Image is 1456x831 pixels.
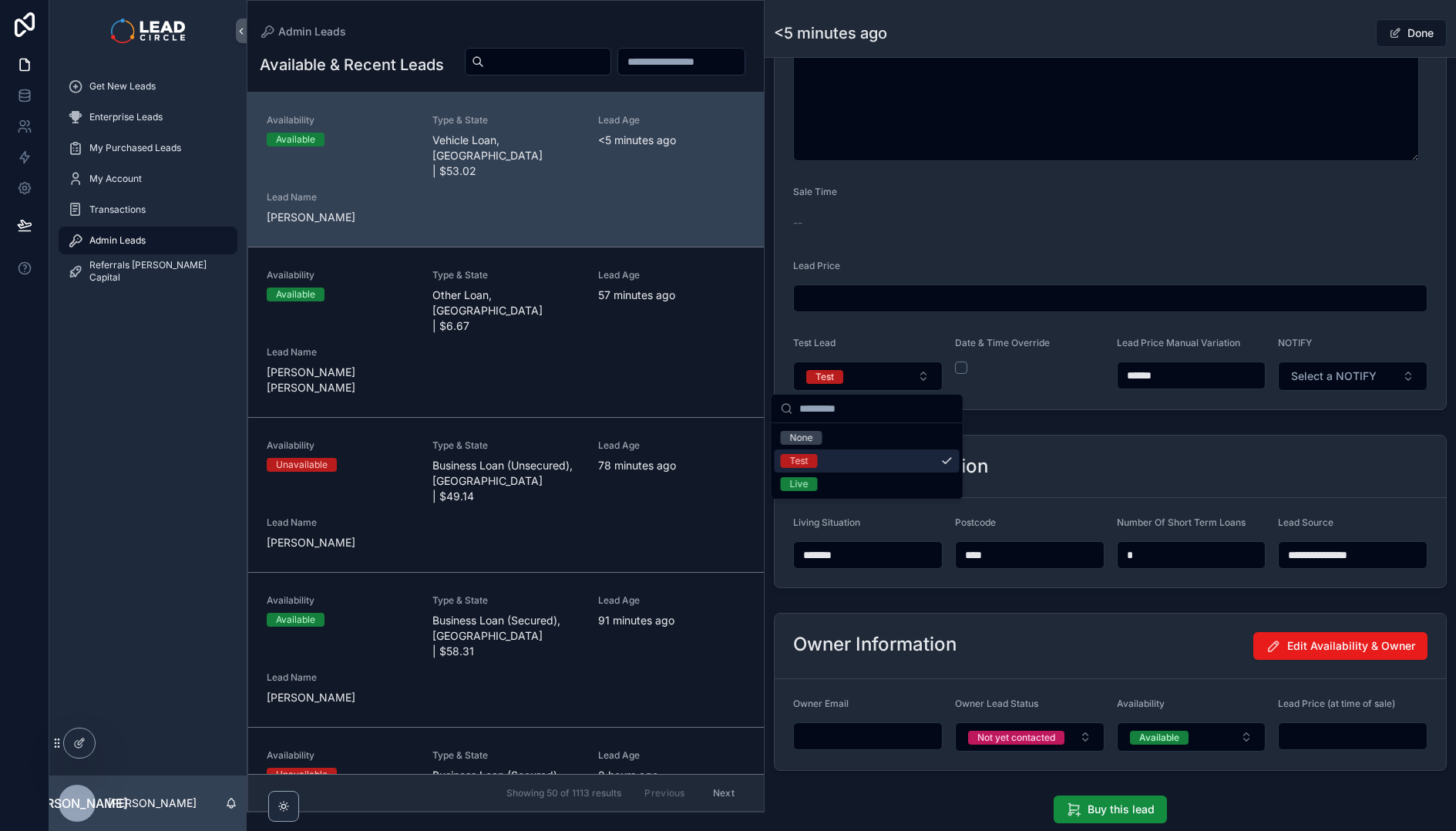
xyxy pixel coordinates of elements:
span: Postcode [955,516,996,528]
div: Suggestions [772,423,963,499]
span: Type & State [432,749,580,762]
span: Buy this lead [1088,802,1155,817]
span: Availability [267,749,414,762]
a: My Purchased Leads [59,134,237,162]
span: Type & State [432,594,580,607]
a: Get New Leads [59,72,237,100]
span: Availability [267,439,414,452]
span: My Purchased Leads [89,142,181,154]
span: Availability [267,594,414,607]
a: AvailabilityAvailableType & StateVehicle Loan, [GEOGRAPHIC_DATA] | $53.02Lead Age<5 minutes agoLe... [248,93,764,247]
span: Lead Source [1278,516,1333,528]
div: Available [276,133,315,146]
span: NOTIFY [1278,337,1312,348]
span: Lead Age [598,749,745,762]
span: Business Loan (Unsecured), [GEOGRAPHIC_DATA] | $49.14 [432,458,580,504]
span: Living Situation [793,516,860,528]
span: Availability [267,114,414,126]
button: Edit Availability & Owner [1253,632,1427,660]
span: [PERSON_NAME] [PERSON_NAME] [267,365,414,395]
span: Lead Name [267,191,414,204]
a: Referrals [PERSON_NAME] Capital [59,257,237,285]
span: Number Of Short Term Loans [1117,516,1246,528]
span: Owner Email [793,698,849,709]
span: [PERSON_NAME] [267,690,414,705]
span: Type & State [432,439,580,452]
button: Buy this lead [1054,796,1167,823]
span: 78 minutes ago [598,458,745,473]
div: Live [790,477,809,491]
span: Showing 50 of 1113 results [506,787,621,799]
h1: <5 minutes ago [774,22,887,44]
span: Lead Age [598,594,745,607]
span: Lead Price [793,260,840,271]
button: Select Button [955,722,1105,752]
span: Lead Price (at time of sale) [1278,698,1395,709]
span: Other Loan, [GEOGRAPHIC_DATA] | $6.67 [432,288,580,334]
span: Get New Leads [89,80,156,93]
button: Next [702,781,745,805]
span: Vehicle Loan, [GEOGRAPHIC_DATA] | $53.02 [432,133,580,179]
span: My Account [89,173,142,185]
h1: Available & Recent Leads [260,54,444,76]
span: Lead Name [267,346,414,358]
div: Not yet contacted [977,731,1055,745]
button: Select Button [1117,722,1266,752]
span: Date & Time Override [955,337,1050,348]
span: Business Loan (Secured), [GEOGRAPHIC_DATA] | $235.01 [432,768,580,814]
span: Availability [1117,698,1165,709]
span: Admin Leads [278,24,346,39]
span: Lead Name [267,516,414,529]
img: App logo [111,19,184,43]
div: Unavailable [276,458,328,472]
span: [PERSON_NAME] [26,794,128,812]
span: Type & State [432,269,580,281]
a: Transactions [59,196,237,224]
a: Admin Leads [59,227,237,254]
div: None [790,431,813,445]
span: [PERSON_NAME] [267,535,414,550]
h2: Owner Information [793,632,957,657]
div: Test [790,454,809,468]
a: AvailabilityAvailableType & StateBusiness Loan (Secured), [GEOGRAPHIC_DATA] | $58.31Lead Age91 mi... [248,572,764,727]
div: Unavailable [276,768,328,782]
div: Test [815,370,834,384]
span: <5 minutes ago [598,133,745,148]
div: Available [1139,731,1179,745]
span: [PERSON_NAME] [267,210,414,225]
span: Edit Availability & Owner [1287,638,1415,654]
span: Availability [267,269,414,281]
span: Test Lead [793,337,836,348]
button: Done [1376,19,1447,47]
span: Enterprise Leads [89,111,163,123]
span: 2 hours ago [598,768,745,783]
a: AvailabilityUnavailableType & StateBusiness Loan (Unsecured), [GEOGRAPHIC_DATA] | $49.14Lead Age7... [248,417,764,572]
span: Lead Age [598,269,745,281]
div: Available [276,288,315,301]
span: -- [793,215,802,230]
span: Business Loan (Secured), [GEOGRAPHIC_DATA] | $58.31 [432,613,580,659]
div: scrollable content [49,62,247,305]
span: Lead Name [267,671,414,684]
span: Admin Leads [89,234,146,247]
span: Lead Age [598,114,745,126]
p: [PERSON_NAME] [108,796,197,811]
span: Type & State [432,114,580,126]
a: My Account [59,165,237,193]
span: Select a NOTIFY [1291,368,1377,384]
a: Enterprise Leads [59,103,237,131]
span: Lead Age [598,439,745,452]
span: 57 minutes ago [598,288,745,303]
a: Admin Leads [260,24,346,39]
span: Lead Price Manual Variation [1117,337,1240,348]
button: Select Button [1278,362,1427,391]
div: Available [276,613,315,627]
a: AvailabilityAvailableType & StateOther Loan, [GEOGRAPHIC_DATA] | $6.67Lead Age57 minutes agoLead ... [248,247,764,417]
button: Select Button [793,362,943,391]
span: Owner Lead Status [955,698,1038,709]
span: 91 minutes ago [598,613,745,628]
span: Sale Time [793,186,837,197]
span: Referrals [PERSON_NAME] Capital [89,259,222,284]
span: Transactions [89,204,146,216]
